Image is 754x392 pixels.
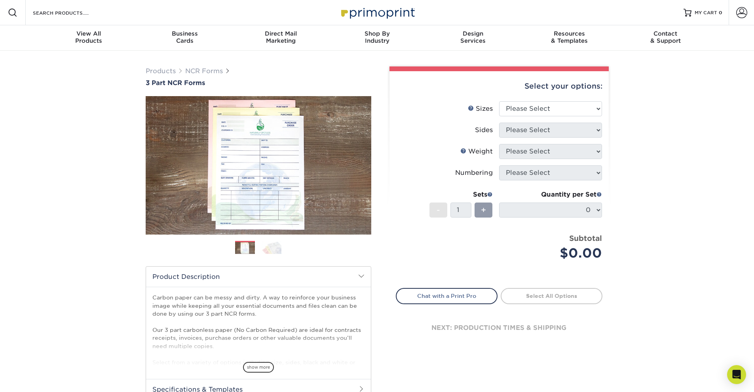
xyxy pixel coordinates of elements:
[521,25,617,51] a: Resources& Templates
[146,267,371,287] h2: Product Description
[235,241,255,255] img: NCR Forms 01
[137,25,233,51] a: BusinessCards
[521,30,617,37] span: Resources
[727,365,746,384] div: Open Intercom Messenger
[468,104,493,114] div: Sizes
[481,204,486,216] span: +
[695,9,717,16] span: MY CART
[499,190,602,199] div: Quantity per Set
[233,25,329,51] a: Direct MailMarketing
[146,79,205,87] span: 3 Part NCR Forms
[329,30,425,44] div: Industry
[41,30,137,37] span: View All
[243,362,274,373] span: show more
[262,241,281,254] img: NCR Forms 02
[137,30,233,44] div: Cards
[425,30,521,37] span: Design
[146,67,176,75] a: Products
[185,67,223,75] a: NCR Forms
[617,30,714,37] span: Contact
[521,30,617,44] div: & Templates
[475,125,493,135] div: Sides
[146,79,371,87] a: 3 Part NCR Forms
[233,30,329,37] span: Direct Mail
[719,10,722,15] span: 0
[32,8,109,17] input: SEARCH PRODUCTS.....
[329,25,425,51] a: Shop ByIndustry
[425,25,521,51] a: DesignServices
[617,30,714,44] div: & Support
[455,168,493,178] div: Numbering
[338,4,417,21] img: Primoprint
[329,30,425,37] span: Shop By
[233,30,329,44] div: Marketing
[396,288,498,304] a: Chat with a Print Pro
[460,147,493,156] div: Weight
[396,304,602,352] div: next: production times & shipping
[501,288,602,304] a: Select All Options
[617,25,714,51] a: Contact& Support
[152,294,365,390] p: Carbon paper can be messy and dirty. A way to reinforce your business image while keeping all you...
[425,30,521,44] div: Services
[146,87,371,243] img: 3 Part NCR Forms 01
[569,234,602,242] strong: Subtotal
[137,30,233,37] span: Business
[41,25,137,51] a: View AllProducts
[396,71,602,101] div: Select your options:
[429,190,493,199] div: Sets
[505,244,602,263] div: $0.00
[437,204,440,216] span: -
[41,30,137,44] div: Products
